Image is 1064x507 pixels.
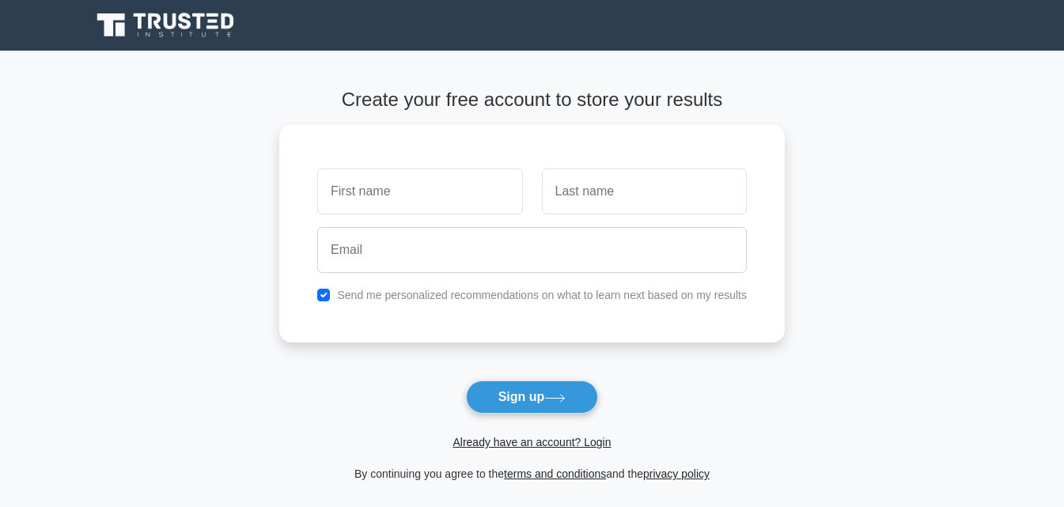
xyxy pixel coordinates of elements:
[643,467,710,480] a: privacy policy
[279,89,785,112] h4: Create your free account to store your results
[317,227,747,273] input: Email
[452,436,611,448] a: Already have an account? Login
[270,464,794,483] div: By continuing you agree to the and the
[337,289,747,301] label: Send me personalized recommendations on what to learn next based on my results
[466,380,599,414] button: Sign up
[317,168,522,214] input: First name
[542,168,747,214] input: Last name
[504,467,606,480] a: terms and conditions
